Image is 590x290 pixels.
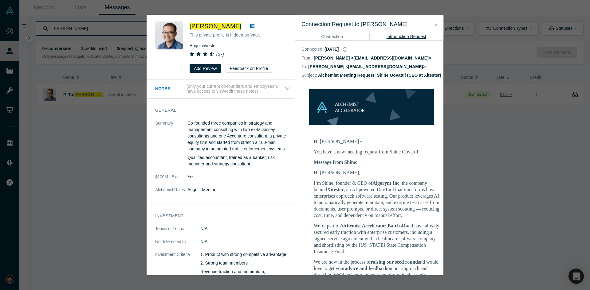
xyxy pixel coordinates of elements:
[308,64,426,69] dd: [PERSON_NAME] <[EMAIL_ADDRESS][DOMAIN_NAME]>
[190,64,221,73] button: Add Review
[369,33,444,40] button: Introduction Request
[200,269,291,281] p: Revenue traction and momentum, differentiator, barriers to entry
[314,169,443,176] p: Hi [PERSON_NAME],
[314,138,443,145] p: Hi [PERSON_NAME] -
[190,23,241,29] span: [PERSON_NAME]
[314,259,443,284] p: We are now in the process of and would love to get your on our approach and direction. We’d be ha...
[187,84,285,94] p: (only your current co-founders and employees will have access to view/edit these notes)
[301,72,317,79] dt: Subject:
[433,22,439,29] button: Close
[314,56,431,60] dd: [PERSON_NAME] <[EMAIL_ADDRESS][DOMAIN_NAME]>
[187,120,291,152] p: Co-founded three companies in strategy and management consulting with two ex-Mckinsey consultants...
[200,251,291,258] p: 1. Product with strong competitive advantage
[345,266,387,271] strong: advice and feedback
[190,32,286,38] p: This private profile is hidden on Vault
[340,223,406,228] strong: Alchemist Accelerator Batch 41
[318,73,441,78] dd: Alchemist Meeting Request: Shine Oovattil (CEO at Xitester)
[295,33,369,40] button: Connection
[190,43,217,48] span: Angel investor
[324,47,339,52] dd: [DATE]
[301,64,307,70] dt: To:
[187,187,291,193] dd: Angel · Mentor
[314,180,443,218] p: I’m Shine, founder & CEO of , the company behind , an AI-powered DevTool that transforms how ente...
[327,187,344,192] strong: Xitester
[155,238,200,251] dt: Not Interested In
[301,20,437,29] h3: Connection Request to [PERSON_NAME]
[216,52,224,57] i: ( 27 )
[155,213,282,219] h3: Investment
[200,238,291,245] dd: N/A
[371,259,418,265] strong: raising our seed round
[155,174,187,187] dt: $100M+ Exit
[309,89,434,125] img: banner-small-topicless.png
[301,55,313,61] dt: From:
[314,149,443,155] p: You have a new meeting request from Shine Oovattil!
[301,46,324,52] dt: Connected :
[187,174,291,180] dd: Yes
[187,154,291,167] p: Qualified accountant, trained as a banker, risk manager and strategy consultant.
[155,107,282,114] h3: General
[200,226,291,232] dd: N/A
[226,64,273,73] button: Feedback on Profile
[314,160,358,165] b: Message from Shine:
[155,21,183,49] img: Danny Chee's Profile Image
[200,260,291,266] p: 2. Strong team members
[155,120,187,174] dt: Summary
[372,180,399,186] strong: Algorynt Inc
[314,222,443,255] p: We’re part of and have already secured early traction with enterprise customers, including a sign...
[155,187,187,199] dt: Alchemist Roles
[155,84,291,94] button: Notes (only your current co-founders and employees will have access to view/edit these notes)
[155,226,200,238] dt: Topics of Focus
[155,86,185,92] h3: Notes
